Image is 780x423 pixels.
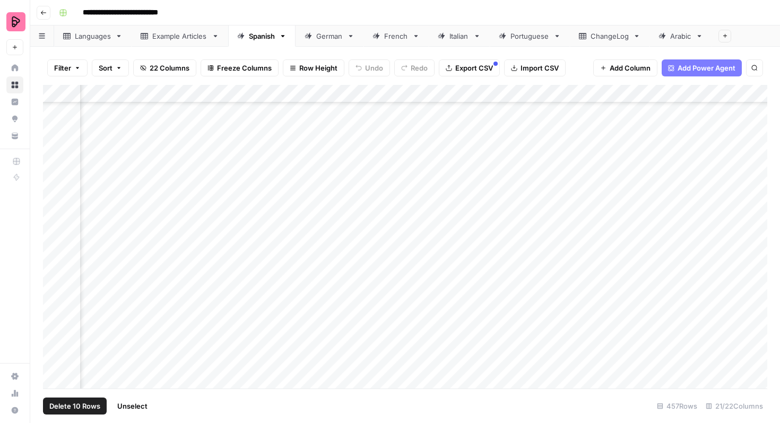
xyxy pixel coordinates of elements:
[152,31,207,41] div: Example Articles
[6,8,23,35] button: Workspace: Preply
[6,127,23,144] a: Your Data
[54,63,71,73] span: Filter
[296,25,363,47] a: German
[75,31,111,41] div: Languages
[6,110,23,127] a: Opportunities
[49,401,100,411] span: Delete 10 Rows
[349,59,390,76] button: Undo
[6,368,23,385] a: Settings
[510,31,549,41] div: Portuguese
[670,31,691,41] div: Arabic
[150,63,189,73] span: 22 Columns
[217,63,272,73] span: Freeze Columns
[411,63,428,73] span: Redo
[6,93,23,110] a: Insights
[439,59,500,76] button: Export CSV
[249,31,275,41] div: Spanish
[455,63,493,73] span: Export CSV
[593,59,657,76] button: Add Column
[47,59,88,76] button: Filter
[678,63,735,73] span: Add Power Agent
[384,31,408,41] div: French
[201,59,279,76] button: Freeze Columns
[117,401,148,411] span: Unselect
[363,25,429,47] a: French
[6,12,25,31] img: Preply Logo
[490,25,570,47] a: Portuguese
[649,25,712,47] a: Arabic
[228,25,296,47] a: Spanish
[701,398,767,415] div: 21/22 Columns
[43,398,107,415] button: Delete 10 Rows
[6,402,23,419] button: Help + Support
[662,59,742,76] button: Add Power Agent
[610,63,651,73] span: Add Column
[429,25,490,47] a: Italian
[316,31,343,41] div: German
[111,398,154,415] button: Unselect
[299,63,337,73] span: Row Height
[504,59,566,76] button: Import CSV
[570,25,649,47] a: ChangeLog
[591,31,629,41] div: ChangeLog
[365,63,383,73] span: Undo
[6,59,23,76] a: Home
[521,63,559,73] span: Import CSV
[283,59,344,76] button: Row Height
[449,31,469,41] div: Italian
[394,59,435,76] button: Redo
[92,59,129,76] button: Sort
[54,25,132,47] a: Languages
[6,385,23,402] a: Usage
[6,76,23,93] a: Browse
[132,25,228,47] a: Example Articles
[653,398,701,415] div: 457 Rows
[99,63,112,73] span: Sort
[133,59,196,76] button: 22 Columns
